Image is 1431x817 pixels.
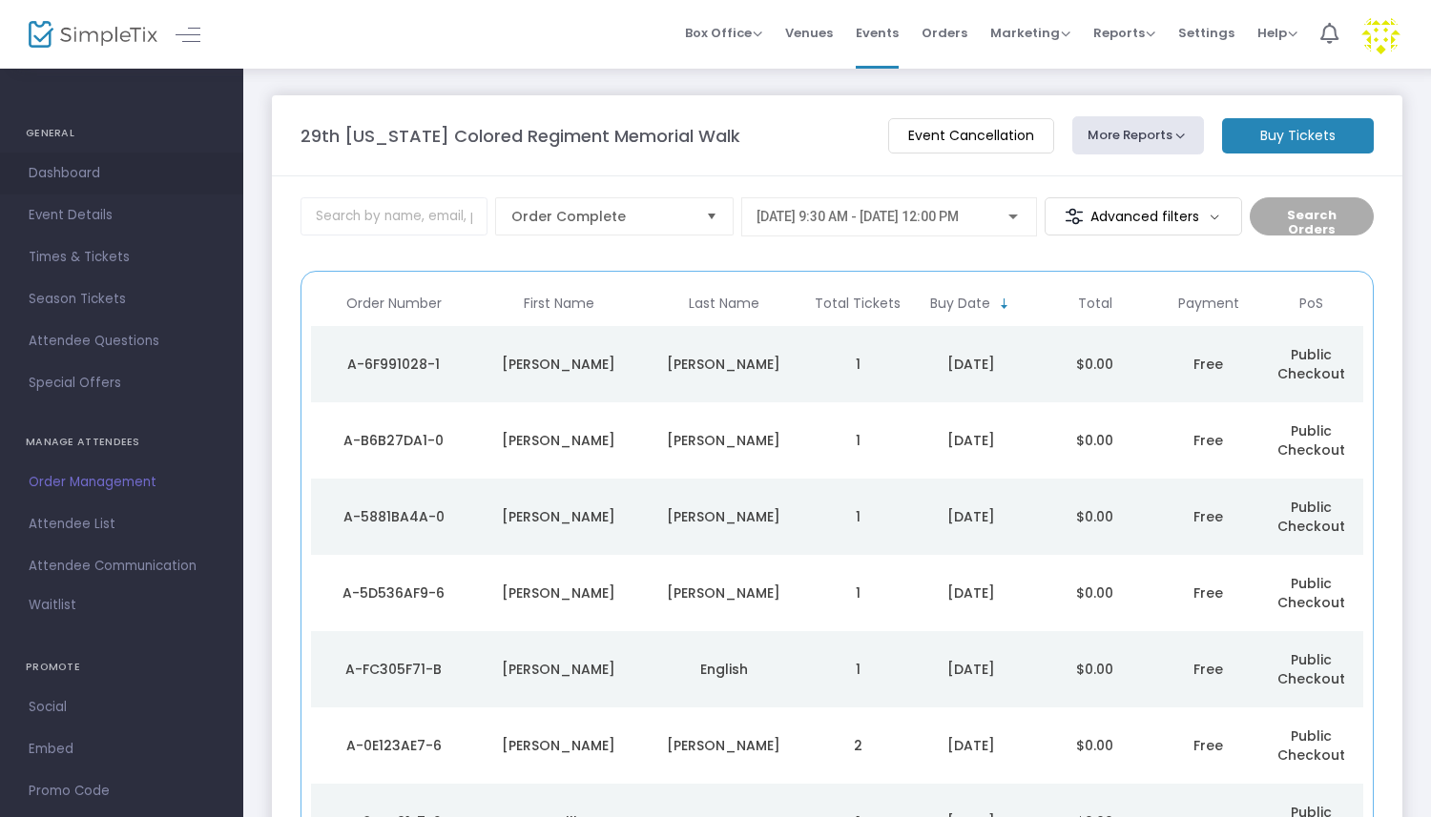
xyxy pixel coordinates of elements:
[301,123,740,149] m-panel-title: 29th [US_STATE] Colored Regiment Memorial Walk
[26,423,218,461] h4: MANAGE ATTENDEES
[1277,650,1345,688] span: Public Checkout
[1193,507,1223,526] span: Free
[316,583,471,603] div: A-5D536AF9-6
[1277,345,1345,383] span: Public Checkout
[646,736,801,755] div: Van Loon
[922,9,967,57] span: Orders
[29,470,215,495] span: Order Management
[29,287,215,312] span: Season Tickets
[29,512,215,537] span: Attendee List
[646,355,801,374] div: Robinson
[26,114,218,153] h4: GENERAL
[316,736,471,755] div: A-0E123AE7-6
[930,296,990,312] span: Buy Date
[1222,118,1374,153] m-button: Buy Tickets
[806,555,909,631] td: 1
[1257,24,1297,42] span: Help
[785,9,833,57] span: Venues
[806,326,909,402] td: 1
[914,583,1028,603] div: 8/9/2025
[1178,296,1239,312] span: Payment
[26,648,218,686] h4: PROMOTE
[29,596,76,615] span: Waitlist
[1033,326,1157,402] td: $0.00
[481,507,636,526] div: David
[481,583,636,603] div: Jerry
[29,329,215,354] span: Attendee Questions
[646,583,801,603] div: Marcum
[29,161,215,186] span: Dashboard
[1033,555,1157,631] td: $0.00
[1078,296,1112,312] span: Total
[914,736,1028,755] div: 8/8/2025
[1193,431,1223,450] span: Free
[301,197,487,235] input: Search by name, email, phone, order number, ip address, or last 4 digits of card
[1193,355,1223,374] span: Free
[1045,197,1242,235] m-button: Advanced filters
[646,431,801,450] div: Greene Sr
[29,371,215,396] span: Special Offers
[29,779,215,804] span: Promo Code
[1093,24,1155,42] span: Reports
[1033,402,1157,479] td: $0.00
[1277,574,1345,612] span: Public Checkout
[914,355,1028,374] div: 8/11/2025
[1033,707,1157,784] td: $0.00
[806,631,909,707] td: 1
[806,479,909,555] td: 1
[481,355,636,374] div: Ronald
[806,281,909,326] th: Total Tickets
[316,355,471,374] div: A-6F991028-1
[1033,631,1157,707] td: $0.00
[481,431,636,450] div: William
[1178,9,1234,57] span: Settings
[689,296,759,312] span: Last Name
[685,24,762,42] span: Box Office
[1193,736,1223,755] span: Free
[1072,116,1204,154] button: More Reports
[1299,296,1323,312] span: PoS
[698,198,725,235] button: Select
[524,296,594,312] span: First Name
[29,203,215,228] span: Event Details
[1065,207,1084,226] img: filter
[29,554,215,579] span: Attendee Communication
[316,660,471,679] div: A-FC305F71-B
[1277,421,1345,460] span: Public Checkout
[511,207,691,226] span: Order Complete
[29,695,215,720] span: Social
[346,296,442,312] span: Order Number
[316,431,471,450] div: A-B6B27DA1-0
[806,707,909,784] td: 2
[806,402,909,479] td: 1
[914,507,1028,526] div: 8/10/2025
[646,660,801,679] div: English
[316,507,471,526] div: A-5881BA4A-0
[481,660,636,679] div: Linda
[888,118,1054,153] m-button: Event Cancellation
[856,9,899,57] span: Events
[29,737,215,762] span: Embed
[1193,660,1223,679] span: Free
[990,24,1070,42] span: Marketing
[1277,726,1345,765] span: Public Checkout
[1277,498,1345,536] span: Public Checkout
[646,507,801,526] div: Edwards
[757,209,959,224] span: [DATE] 9:30 AM - [DATE] 12:00 PM
[997,296,1012,312] span: Sortable
[914,660,1028,679] div: 8/9/2025
[481,736,636,755] div: Betsy
[1193,583,1223,603] span: Free
[29,245,215,270] span: Times & Tickets
[914,431,1028,450] div: 8/10/2025
[1033,479,1157,555] td: $0.00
